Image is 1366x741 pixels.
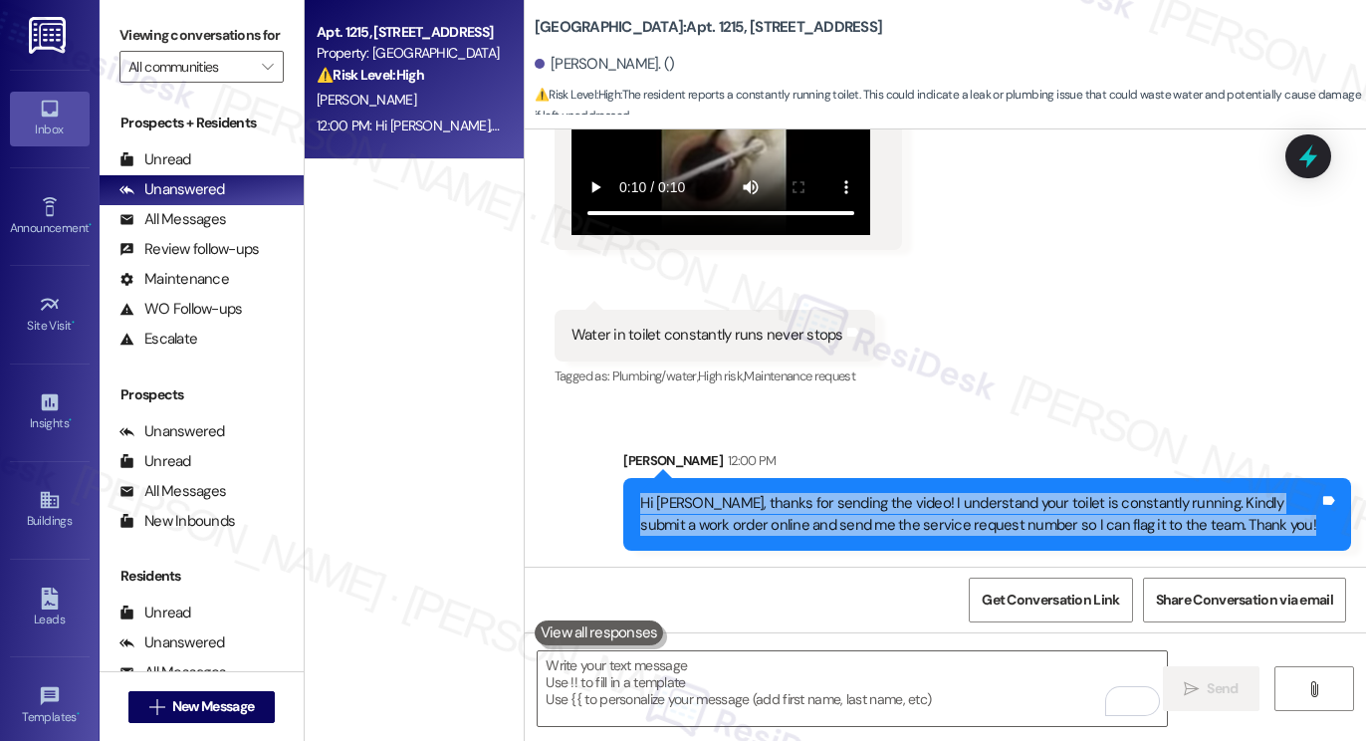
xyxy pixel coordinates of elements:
[119,603,191,623] div: Unread
[723,450,777,471] div: 12:00 PM
[640,493,1319,536] div: Hi [PERSON_NAME], thanks for sending the video! I understand your toilet is constantly running. K...
[623,450,1351,478] div: [PERSON_NAME]
[698,368,745,384] span: High risk ,
[982,590,1119,611] span: Get Conversation Link
[1207,678,1238,699] span: Send
[119,632,225,653] div: Unanswered
[1184,681,1199,697] i: 
[1306,681,1321,697] i: 
[317,66,424,84] strong: ⚠️ Risk Level: High
[69,413,72,427] span: •
[100,384,304,405] div: Prospects
[119,421,225,442] div: Unanswered
[119,481,226,502] div: All Messages
[77,707,80,721] span: •
[72,316,75,330] span: •
[1163,666,1259,711] button: Send
[100,566,304,587] div: Residents
[10,582,90,635] a: Leads
[119,20,284,51] label: Viewing conversations for
[10,92,90,145] a: Inbox
[119,269,229,290] div: Maintenance
[10,679,90,733] a: Templates •
[317,22,501,43] div: Apt. 1215, [STREET_ADDRESS]
[172,696,254,717] span: New Message
[555,362,875,390] div: Tagged as:
[100,113,304,133] div: Prospects + Residents
[571,325,843,346] div: Water in toilet constantly runs never stops
[1143,578,1346,622] button: Share Conversation via email
[10,288,90,342] a: Site Visit •
[128,691,276,723] button: New Message
[149,699,164,715] i: 
[612,368,698,384] span: Plumbing/water ,
[317,43,501,64] div: Property: [GEOGRAPHIC_DATA]
[128,51,252,83] input: All communities
[89,218,92,232] span: •
[535,17,882,38] b: [GEOGRAPHIC_DATA]: Apt. 1215, [STREET_ADDRESS]
[969,578,1132,622] button: Get Conversation Link
[119,662,226,683] div: All Messages
[535,87,620,103] strong: ⚠️ Risk Level: High
[10,483,90,537] a: Buildings
[262,59,273,75] i: 
[1156,590,1333,611] span: Share Conversation via email
[119,239,259,260] div: Review follow-ups
[119,329,197,350] div: Escalate
[10,385,90,439] a: Insights •
[535,54,675,75] div: [PERSON_NAME]. ()
[535,85,1366,127] span: : The resident reports a constantly running toilet. This could indicate a leak or plumbing issue ...
[119,299,242,320] div: WO Follow-ups
[317,91,416,109] span: [PERSON_NAME]
[119,451,191,472] div: Unread
[538,651,1167,726] textarea: To enrich screen reader interactions, please activate Accessibility in Grammarly extension settings
[29,17,70,54] img: ResiDesk Logo
[119,149,191,170] div: Unread
[119,179,225,200] div: Unanswered
[119,511,235,532] div: New Inbounds
[744,368,855,384] span: Maintenance request
[119,209,226,230] div: All Messages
